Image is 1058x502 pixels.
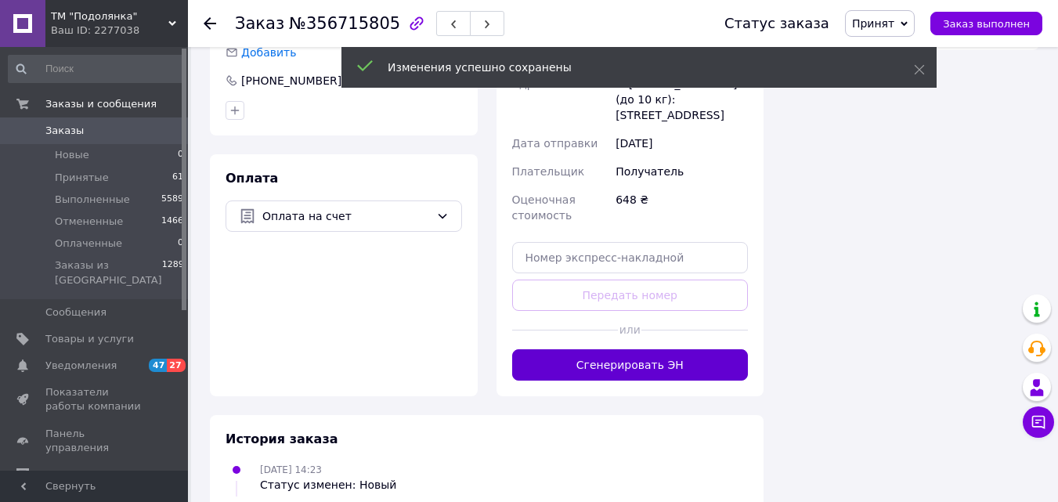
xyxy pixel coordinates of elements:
input: Номер экспресс-накладной [512,242,749,273]
span: Заказы и сообщения [45,97,157,111]
span: Заказы из [GEOGRAPHIC_DATA] [55,258,162,287]
button: Чат с покупателем [1023,406,1054,438]
button: Сгенерировать ЭН [512,349,749,381]
div: Статус изменен: Новый [260,477,396,493]
div: Статус заказа [724,16,829,31]
span: Выполненные [55,193,130,207]
span: Отзывы [45,468,87,482]
span: Плательщик [512,165,585,178]
span: Принят [852,17,894,30]
span: Уведомления [45,359,117,373]
span: Добавить [241,46,296,59]
span: Оценочная стоимость [512,193,576,222]
div: с. [STREET_ADDRESS] (до 10 кг): [STREET_ADDRESS] [612,70,751,129]
span: Показатели работы компании [45,385,145,414]
button: Заказ выполнен [930,12,1042,35]
span: или [618,322,641,338]
div: Ваш ID: 2277038 [51,23,188,38]
span: Заказ [235,14,284,33]
span: Оплаченные [55,237,122,251]
span: Сообщения [45,305,107,320]
span: [DATE] 14:23 [260,464,322,475]
span: Принятые [55,171,109,185]
input: Поиск [8,55,185,83]
span: Заказ выполнен [943,18,1030,30]
span: Дата отправки [512,137,598,150]
span: Панель управления [45,427,145,455]
span: 1466 [161,215,183,229]
span: Товары и услуги [45,332,134,346]
span: 5589 [161,193,183,207]
div: Вернуться назад [204,16,216,31]
span: История заказа [226,432,338,446]
span: 47 [149,359,167,372]
span: 27 [167,359,185,372]
span: ТМ "Подолянка" [51,9,168,23]
span: Заказы [45,124,84,138]
span: Оплата [226,171,278,186]
span: 0 [178,237,183,251]
div: [PHONE_NUMBER] [240,73,343,88]
div: 648 ₴ [612,186,751,229]
div: [DATE] [612,129,751,157]
span: Новые [55,148,89,162]
div: Получатель [612,157,751,186]
span: 0 [178,148,183,162]
span: Отмененные [55,215,123,229]
span: Оплата на счет [262,208,430,225]
span: 1289 [162,258,184,287]
span: 61 [172,171,183,185]
div: Изменения успешно сохранены [388,60,875,75]
span: №356715805 [289,14,400,33]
